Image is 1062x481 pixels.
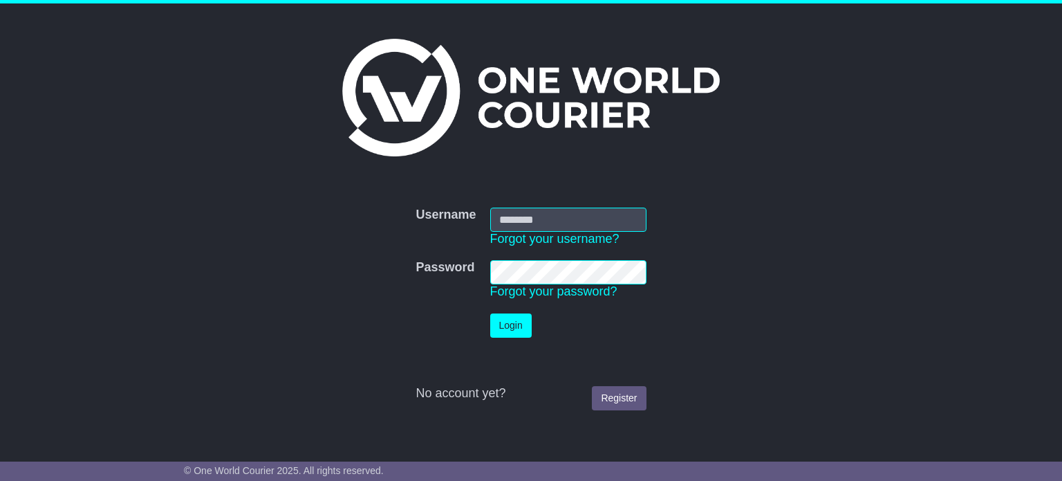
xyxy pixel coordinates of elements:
[416,386,646,401] div: No account yet?
[342,39,720,156] img: One World
[490,314,532,338] button: Login
[416,208,476,223] label: Username
[592,386,646,410] a: Register
[184,465,384,476] span: © One World Courier 2025. All rights reserved.
[490,284,617,298] a: Forgot your password?
[416,260,474,275] label: Password
[490,232,619,246] a: Forgot your username?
